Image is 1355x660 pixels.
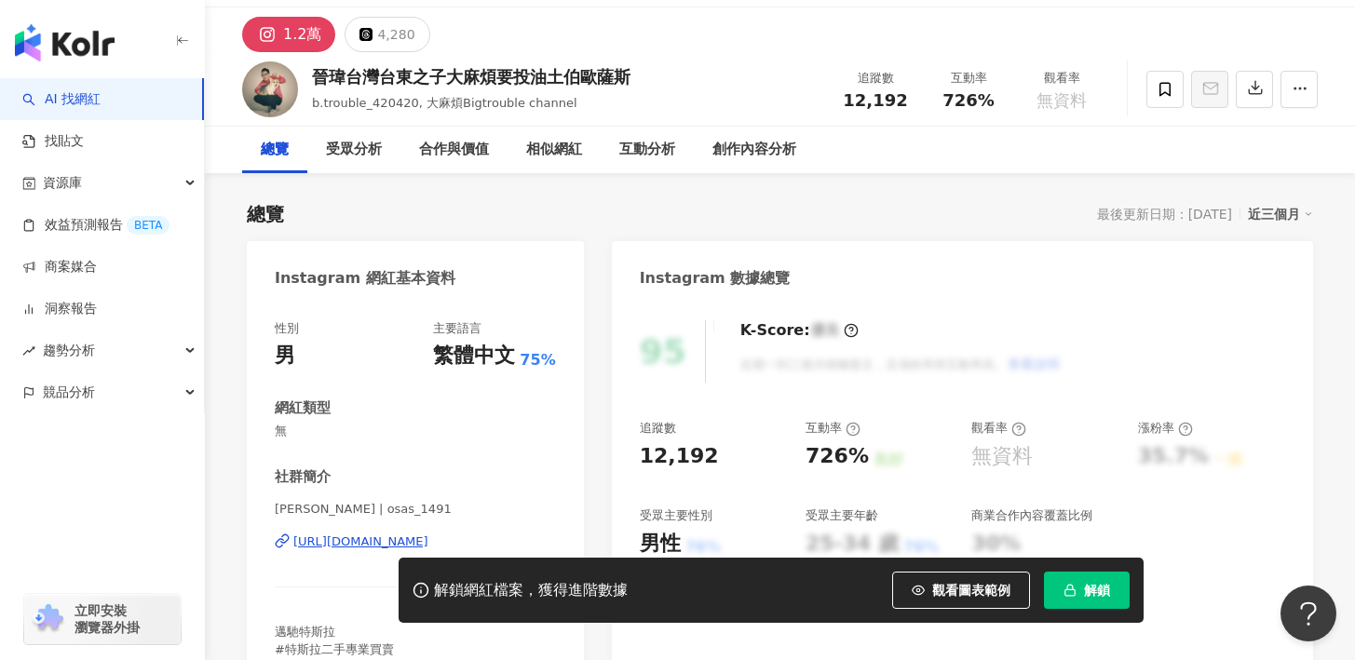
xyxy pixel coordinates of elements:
[1084,583,1110,598] span: 解鎖
[640,268,791,289] div: Instagram 數據總覽
[312,65,630,88] div: 晉瑋台灣台東之子大麻煩要投油土伯歐薩斯
[43,371,95,413] span: 競品分析
[275,501,556,518] span: [PERSON_NAME] | osas_1491
[619,139,675,161] div: 互動分析
[526,139,582,161] div: 相似網紅
[275,625,394,655] span: 邁馳特斯拉 #特斯拉二手專業買賣
[843,90,907,110] span: 12,192
[24,594,181,644] a: chrome extension立即安裝 瀏覽器外掛
[971,507,1092,524] div: 商業合作內容覆蓋比例
[932,583,1010,598] span: 觀看圖表範例
[43,162,82,204] span: 資源庫
[275,342,295,370] div: 男
[275,423,556,439] span: 無
[1138,420,1193,437] div: 漲粉率
[275,467,331,487] div: 社群簡介
[1026,69,1097,88] div: 觀看率
[419,139,489,161] div: 合作與價值
[806,507,878,524] div: 受眾主要年齡
[283,21,321,47] div: 1.2萬
[15,24,115,61] img: logo
[242,17,335,52] button: 1.2萬
[30,604,66,634] img: chrome extension
[433,320,481,337] div: 主要語言
[892,572,1030,609] button: 觀看圖表範例
[942,91,995,110] span: 726%
[433,342,515,370] div: 繁體中文
[275,320,299,337] div: 性別
[806,442,869,471] div: 726%
[1248,202,1313,226] div: 近三個月
[75,602,140,636] span: 立即安裝 瀏覽器外掛
[242,61,298,117] img: KOL Avatar
[1044,572,1130,609] button: 解鎖
[520,350,555,370] span: 75%
[1097,207,1232,222] div: 最後更新日期：[DATE]
[293,533,428,550] div: [URL][DOMAIN_NAME]
[22,90,101,109] a: searchAI 找網紅
[640,442,719,471] div: 12,192
[712,139,796,161] div: 創作內容分析
[275,268,455,289] div: Instagram 網紅基本資料
[22,216,169,235] a: 效益預測報告BETA
[43,330,95,371] span: 趨勢分析
[247,201,284,227] div: 總覽
[971,442,1033,471] div: 無資料
[434,581,628,600] div: 解鎖網紅檔案，獲得進階數據
[275,398,331,418] div: 網紅類型
[22,344,35,357] span: rise
[22,258,97,276] a: 商案媒合
[806,420,860,437] div: 互動率
[640,530,681,559] div: 男性
[22,132,84,151] a: 找貼文
[740,320,859,341] div: K-Score :
[345,17,429,52] button: 4,280
[971,420,1026,437] div: 觀看率
[22,300,97,318] a: 洞察報告
[275,533,556,550] a: [URL][DOMAIN_NAME]
[640,420,676,437] div: 追蹤數
[933,69,1004,88] div: 互動率
[1037,91,1087,110] span: 無資料
[640,507,712,524] div: 受眾主要性別
[840,69,911,88] div: 追蹤數
[377,21,414,47] div: 4,280
[326,139,382,161] div: 受眾分析
[312,96,577,110] span: b.trouble_420420, 大麻煩Bigtrouble channel
[261,139,289,161] div: 總覽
